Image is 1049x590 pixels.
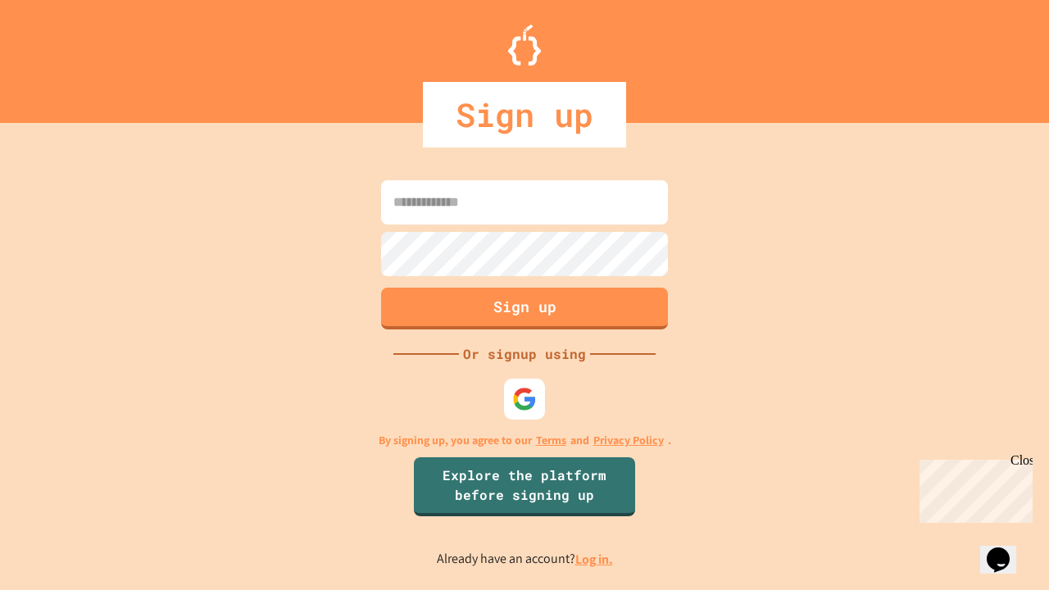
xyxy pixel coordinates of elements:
[593,432,664,449] a: Privacy Policy
[423,82,626,147] div: Sign up
[536,432,566,449] a: Terms
[980,524,1033,574] iframe: chat widget
[437,549,613,570] p: Already have an account?
[379,432,671,449] p: By signing up, you agree to our and .
[508,25,541,66] img: Logo.svg
[7,7,113,104] div: Chat with us now!Close
[381,288,668,329] button: Sign up
[512,387,537,411] img: google-icon.svg
[913,453,1033,523] iframe: chat widget
[414,457,635,516] a: Explore the platform before signing up
[459,344,590,364] div: Or signup using
[575,551,613,568] a: Log in.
